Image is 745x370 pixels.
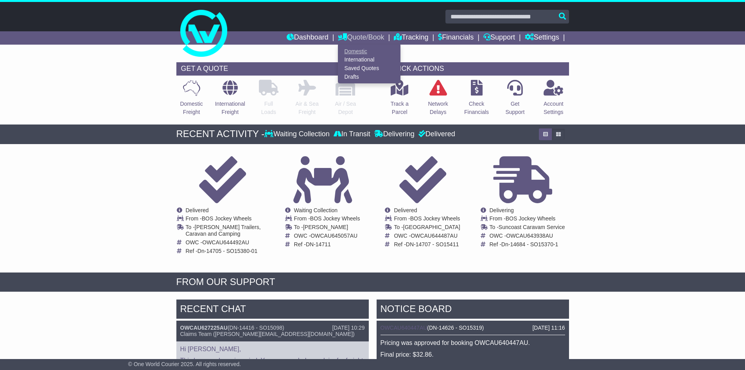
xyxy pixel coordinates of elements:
[505,100,524,116] p: Get Support
[176,128,265,140] div: RECENT ACTIVITY -
[176,276,569,288] div: FROM OUR SUPPORT
[544,100,564,116] p: Account Settings
[428,100,448,116] p: Network Delays
[394,207,417,213] span: Delivered
[294,215,360,224] td: From -
[490,215,565,224] td: From -
[490,207,514,213] span: Delivering
[384,62,569,76] div: QUICK ACTIONS
[197,248,257,254] span: Dn-14705 - SO15380-01
[499,224,565,230] span: Suncoast Caravam Service
[390,79,409,121] a: Track aParcel
[372,130,416,139] div: Delivering
[215,79,246,121] a: InternationalFreight
[429,325,482,331] span: DN-14626 - SO15319
[338,47,400,56] a: Domestic
[294,233,360,241] td: OWC -
[294,241,360,248] td: Ref -
[394,241,460,248] td: Ref -
[377,300,569,321] div: NOTICE BOARD
[416,130,455,139] div: Delivered
[464,100,489,116] p: Check Financials
[332,130,372,139] div: In Transit
[394,215,460,224] td: From -
[230,325,282,331] span: DN-14416 - SO15098
[303,224,348,230] span: [PERSON_NAME]
[381,351,565,358] p: Final price: $32.86.
[506,215,556,222] span: BOS Jockey Wheels
[338,56,400,64] a: International
[128,361,241,367] span: © One World Courier 2025. All rights reserved.
[505,79,525,121] a: GetSupport
[338,64,400,73] a: Saved Quotes
[287,31,329,45] a: Dashboard
[410,215,460,222] span: BOS Jockey Wheels
[381,325,565,331] div: ( )
[186,224,261,237] span: [PERSON_NAME] Trailers, Caravan and Camping
[338,31,384,45] a: Quote/Book
[338,72,400,81] a: Drafts
[180,345,365,353] p: Hi [PERSON_NAME],
[543,79,564,121] a: AccountSettings
[202,239,249,245] span: OWCAU644492AU
[381,339,565,347] p: Pricing was approved for booking OWCAU640447AU.
[490,233,565,241] td: OWC -
[406,241,459,247] span: DN-14707 - SO15411
[411,233,458,239] span: OWCAU644487AU
[483,31,515,45] a: Support
[338,45,400,83] div: Quote/Book
[464,79,489,121] a: CheckFinancials
[394,233,460,241] td: OWC -
[186,215,268,224] td: From -
[264,130,331,139] div: Waiting Collection
[403,224,460,230] span: [GEOGRAPHIC_DATA]
[335,100,356,116] p: Air / Sea Depot
[180,331,355,337] span: Claims Team ([PERSON_NAME][EMAIL_ADDRESS][DOMAIN_NAME])
[176,300,369,321] div: RECENT CHAT
[306,241,331,247] span: DN-14711
[311,233,357,239] span: OWCAU645057AU
[294,224,360,233] td: To -
[490,241,565,248] td: Ref -
[180,79,203,121] a: DomesticFreight
[180,325,228,331] a: OWCAU627225AU
[180,100,203,116] p: Domestic Freight
[490,224,565,233] td: To -
[186,239,268,248] td: OWC -
[186,207,209,213] span: Delivered
[532,325,565,331] div: [DATE] 11:16
[525,31,559,45] a: Settings
[259,100,278,116] p: Full Loads
[381,325,427,331] a: OWCAU640447AU
[296,100,319,116] p: Air & Sea Freight
[215,100,245,116] p: International Freight
[501,241,558,247] span: Dn-14684 - SO15370-1
[202,215,252,222] span: BOS Jockey Wheels
[310,215,360,222] span: BOS Jockey Wheels
[294,207,338,213] span: Waiting Collection
[394,224,460,233] td: To -
[176,62,361,76] div: GET A QUOTE
[391,100,409,116] p: Track a Parcel
[506,233,553,239] span: OWCAU643938AU
[394,31,428,45] a: Tracking
[332,325,364,331] div: [DATE] 10:29
[186,224,268,239] td: To -
[180,325,365,331] div: ( )
[427,79,448,121] a: NetworkDelays
[186,248,268,254] td: Ref -
[438,31,474,45] a: Financials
